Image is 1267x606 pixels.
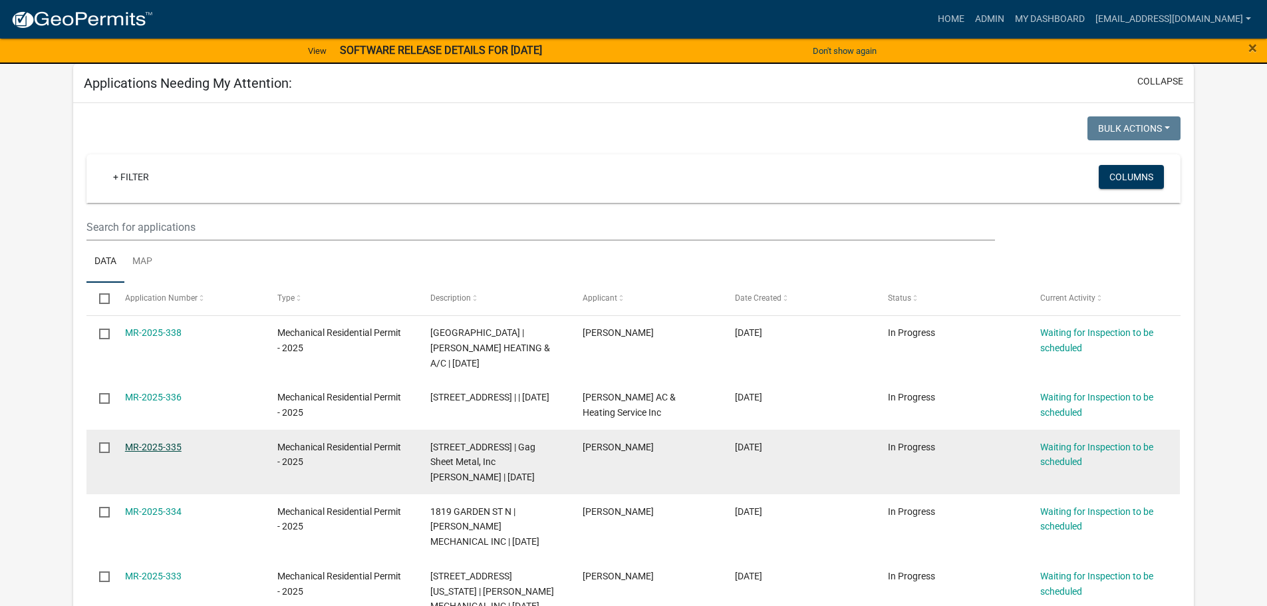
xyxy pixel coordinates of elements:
[125,327,182,338] a: MR-2025-338
[970,7,1010,32] a: Admin
[735,293,781,303] span: Date Created
[1087,116,1181,140] button: Bulk Actions
[86,283,112,315] datatable-header-cell: Select
[277,571,401,597] span: Mechanical Residential Permit - 2025
[430,327,550,369] span: 926 VALLEY ST N | NILSON HEATING & A/C | 09/08/2025
[430,293,471,303] span: Description
[430,442,535,483] span: 1727 SOUTHRIDGE RD | Gag Sheet Metal, Inc Daniele Sharits | 09/08/2025
[1040,571,1153,597] a: Waiting for Inspection to be scheduled
[583,327,654,338] span: mary nilson
[735,506,762,517] span: 09/05/2025
[583,392,676,418] span: Ron Holland AC & Heating Service Inc
[84,75,292,91] h5: Applications Needing My Attention:
[888,293,911,303] span: Status
[932,7,970,32] a: Home
[86,214,994,241] input: Search for applications
[807,40,882,62] button: Don't show again
[888,327,935,338] span: In Progress
[102,165,160,189] a: + Filter
[888,392,935,402] span: In Progress
[417,283,569,315] datatable-header-cell: Description
[1248,39,1257,57] span: ×
[735,571,762,581] span: 09/05/2025
[277,506,401,532] span: Mechanical Residential Permit - 2025
[265,283,417,315] datatable-header-cell: Type
[125,506,182,517] a: MR-2025-334
[430,392,549,402] span: 1119 BROADWAY ST N | | 09/08/2025
[1099,165,1164,189] button: Columns
[1040,392,1153,418] a: Waiting for Inspection to be scheduled
[277,392,401,418] span: Mechanical Residential Permit - 2025
[1040,506,1153,532] a: Waiting for Inspection to be scheduled
[888,442,935,452] span: In Progress
[430,506,539,547] span: 1819 GARDEN ST N | KLASSEN MECHANICAL INC | 09/05/2025
[1040,327,1153,353] a: Waiting for Inspection to be scheduled
[125,442,182,452] a: MR-2025-335
[583,571,654,581] span: MARK ROIGER
[1040,293,1095,303] span: Current Activity
[735,442,762,452] span: 09/08/2025
[1137,75,1183,88] button: collapse
[875,283,1028,315] datatable-header-cell: Status
[583,293,617,303] span: Applicant
[570,283,722,315] datatable-header-cell: Applicant
[125,293,198,303] span: Application Number
[277,327,401,353] span: Mechanical Residential Permit - 2025
[1028,283,1180,315] datatable-header-cell: Current Activity
[1010,7,1090,32] a: My Dashboard
[888,506,935,517] span: In Progress
[583,506,654,517] span: MARK ROIGER
[277,442,401,468] span: Mechanical Residential Permit - 2025
[277,293,295,303] span: Type
[583,442,654,452] span: Daniele Sharits
[1040,442,1153,468] a: Waiting for Inspection to be scheduled
[340,44,542,57] strong: SOFTWARE RELEASE DETAILS FOR [DATE]
[112,283,265,315] datatable-header-cell: Application Number
[722,283,875,315] datatable-header-cell: Date Created
[735,327,762,338] span: 09/08/2025
[86,241,124,283] a: Data
[888,571,935,581] span: In Progress
[1090,7,1256,32] a: [EMAIL_ADDRESS][DOMAIN_NAME]
[735,392,762,402] span: 09/08/2025
[124,241,160,283] a: Map
[1248,40,1257,56] button: Close
[125,571,182,581] a: MR-2025-333
[303,40,332,62] a: View
[125,392,182,402] a: MR-2025-336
